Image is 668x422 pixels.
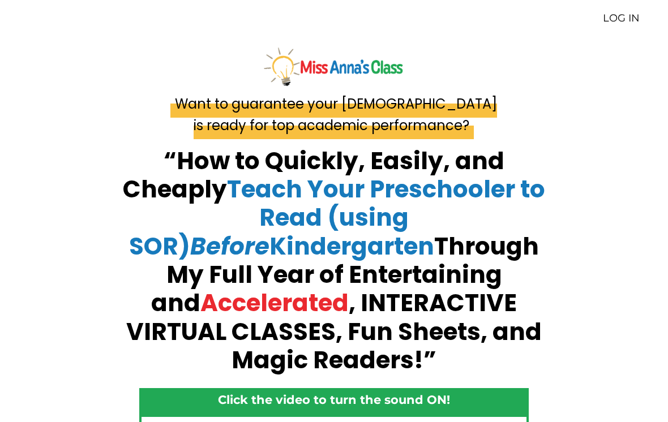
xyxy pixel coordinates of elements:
span: Teach Your Preschooler to Read (using SOR) Kindergarten [129,173,545,263]
em: Before [190,230,269,263]
span: Want to guarantee your [DEMOGRAPHIC_DATA] is ready for top academic performance? [170,90,497,139]
strong: “How to Quickly, Easily, and Cheaply Through My Full Year of Entertaining and , INTERACTIVE VIRTU... [123,144,545,377]
a: LOG IN [603,12,640,24]
span: Accelerated [200,286,349,320]
strong: Click the video to turn the sound ON! [218,393,450,407]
